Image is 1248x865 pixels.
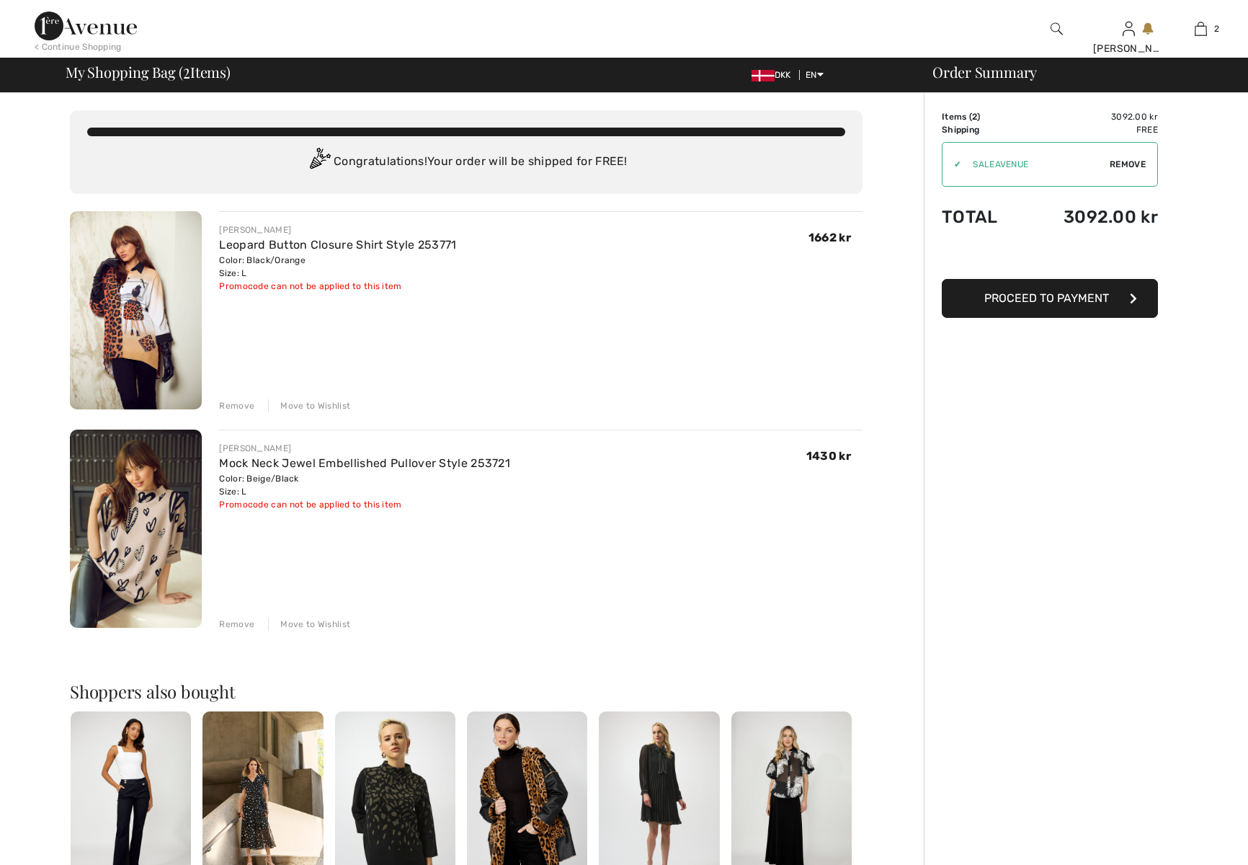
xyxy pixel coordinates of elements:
input: Promo code [961,143,1110,186]
td: Shipping [942,123,1022,136]
div: Promocode can not be applied to this item [219,498,510,511]
div: < Continue Shopping [35,40,122,53]
span: DKK [752,70,797,80]
img: search the website [1051,20,1063,37]
span: My Shopping Bag ( Items) [66,65,231,79]
td: Items ( ) [942,110,1022,123]
td: 3092.00 kr [1022,192,1158,241]
h2: Shoppers also bought [70,683,863,700]
span: Proceed to Payment [984,291,1109,305]
span: 2 [183,61,190,80]
div: Congratulations! Your order will be shipped for FREE! [87,148,845,177]
a: Mock Neck Jewel Embellished Pullover Style 253721 [219,456,510,470]
div: [PERSON_NAME] [219,223,456,236]
a: Leopard Button Closure Shirt Style 253771 [219,238,456,252]
div: Color: Black/Orange Size: L [219,254,456,280]
div: [PERSON_NAME] [219,442,510,455]
button: Proceed to Payment [942,279,1158,318]
div: Color: Beige/Black Size: L [219,472,510,498]
div: Move to Wishlist [268,399,350,412]
div: Promocode can not be applied to this item [219,280,456,293]
img: Leopard Button Closure Shirt Style 253771 [70,211,202,409]
div: ✔ [942,158,961,171]
div: Order Summary [915,65,1239,79]
img: Mock Neck Jewel Embellished Pullover Style 253721 [70,430,202,628]
iframe: PayPal [942,241,1158,274]
a: Sign In [1123,22,1135,35]
td: Free [1022,123,1158,136]
span: Remove [1110,158,1146,171]
div: Remove [219,618,254,631]
span: 1662 kr [808,231,851,244]
td: Total [942,192,1022,241]
div: Remove [219,399,254,412]
img: My Bag [1195,20,1207,37]
span: 1430 kr [806,449,851,463]
div: Move to Wishlist [268,618,350,631]
a: 2 [1165,20,1236,37]
img: 1ère Avenue [35,12,137,40]
div: [PERSON_NAME] [1093,41,1164,56]
img: My Info [1123,20,1135,37]
span: EN [806,70,824,80]
img: Congratulation2.svg [305,148,334,177]
img: Danish krone [752,70,775,81]
span: 2 [972,112,977,122]
td: 3092.00 kr [1022,110,1158,123]
span: 2 [1214,22,1219,35]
